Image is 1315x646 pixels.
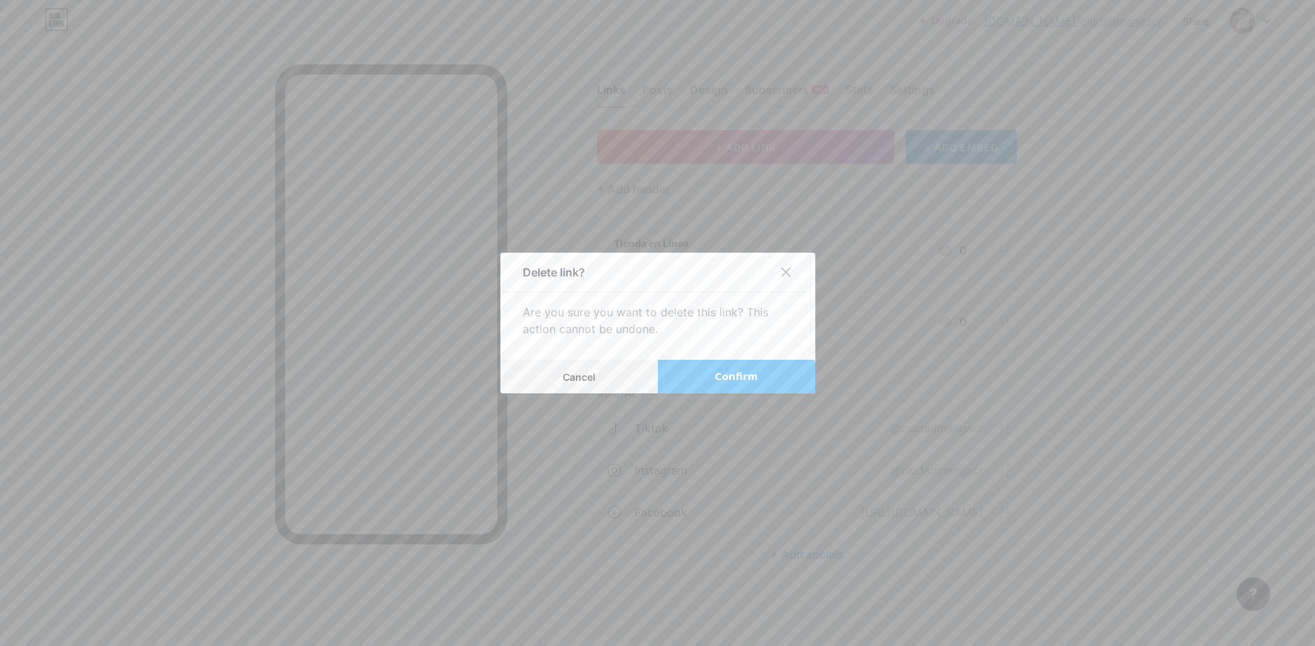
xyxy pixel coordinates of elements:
div: Delete link? [523,264,585,281]
span: Cancel [563,371,596,383]
div: Are you sure you want to delete this link? This action cannot be undone. [523,304,793,337]
span: Confirm [715,370,758,384]
button: Cancel [500,360,658,393]
button: Confirm [658,360,815,393]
